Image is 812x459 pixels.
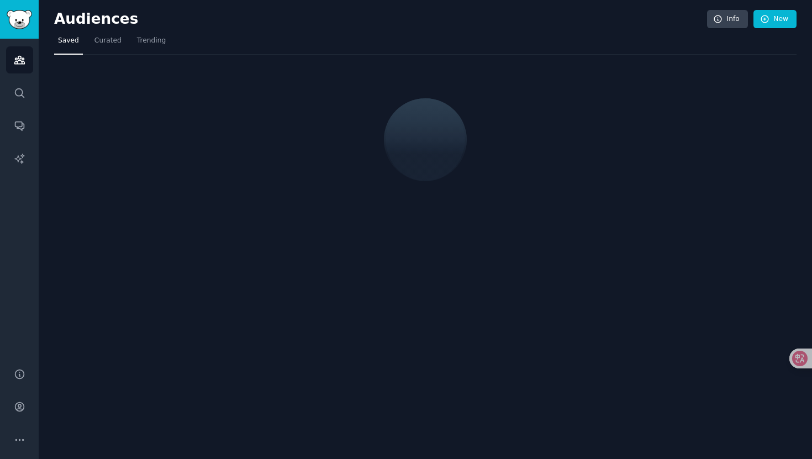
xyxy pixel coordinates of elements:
a: Curated [91,32,125,55]
img: GummySearch logo [7,10,32,29]
span: Trending [137,36,166,46]
span: Saved [58,36,79,46]
a: Trending [133,32,170,55]
span: Curated [94,36,122,46]
a: Info [707,10,748,29]
h2: Audiences [54,10,707,28]
a: Saved [54,32,83,55]
a: New [753,10,797,29]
